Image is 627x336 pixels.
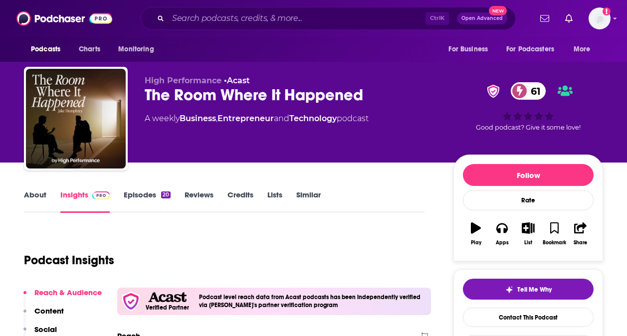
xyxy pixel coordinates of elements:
[489,216,515,252] button: Apps
[146,305,189,311] h5: Verified Partner
[145,113,369,125] div: A weekly podcast
[461,16,503,21] span: Open Advanced
[543,240,566,246] div: Bookmark
[511,82,546,100] a: 61
[441,40,500,59] button: open menu
[515,216,541,252] button: List
[145,76,221,85] span: High Performance
[296,190,321,213] a: Similar
[589,7,611,29] span: Logged in as BrunswickDigital
[227,76,250,85] a: Acast
[476,124,581,131] span: Good podcast? Give it some love!
[506,42,554,56] span: For Podcasters
[199,294,427,309] h4: Podcast level reach data from Acast podcasts has been independently verified via [PERSON_NAME]'s ...
[524,240,532,246] div: List
[60,190,110,213] a: InsightsPodchaser Pro
[16,9,112,28] img: Podchaser - Follow, Share and Rate Podcasts
[168,10,425,26] input: Search podcasts, credits, & more...
[227,190,253,213] a: Credits
[517,286,552,294] span: Tell Me Why
[148,292,186,303] img: Acast
[463,164,594,186] button: Follow
[589,7,611,29] img: User Profile
[567,40,603,59] button: open menu
[224,76,250,85] span: •
[274,114,289,123] span: and
[141,7,516,30] div: Search podcasts, credits, & more...
[267,190,282,213] a: Lists
[216,114,217,123] span: ,
[72,40,106,59] a: Charts
[457,12,507,24] button: Open AdvancedNew
[568,216,594,252] button: Share
[489,6,507,15] span: New
[603,7,611,15] svg: Add a profile image
[34,288,102,297] p: Reach & Audience
[453,76,603,138] div: verified Badge61Good podcast? Give it some love!
[484,85,503,98] img: verified Badge
[463,308,594,327] a: Contact This Podcast
[34,325,57,334] p: Social
[521,82,546,100] span: 61
[23,288,102,306] button: Reach & Audience
[574,240,587,246] div: Share
[574,42,591,56] span: More
[541,216,567,252] button: Bookmark
[24,190,46,213] a: About
[24,253,114,268] h1: Podcast Insights
[121,292,141,311] img: verfied icon
[92,191,110,199] img: Podchaser Pro
[463,279,594,300] button: tell me why sparkleTell Me Why
[111,40,167,59] button: open menu
[289,114,337,123] a: Technology
[448,42,488,56] span: For Business
[34,306,64,316] p: Content
[124,190,171,213] a: Episodes20
[471,240,481,246] div: Play
[589,7,611,29] button: Show profile menu
[185,190,213,213] a: Reviews
[561,10,577,27] a: Show notifications dropdown
[217,114,274,123] a: Entrepreneur
[505,286,513,294] img: tell me why sparkle
[161,191,171,198] div: 20
[536,10,553,27] a: Show notifications dropdown
[496,240,509,246] div: Apps
[425,12,449,25] span: Ctrl K
[463,190,594,210] div: Rate
[31,42,60,56] span: Podcasts
[24,40,73,59] button: open menu
[26,69,126,168] img: The Room Where It Happened
[500,40,569,59] button: open menu
[180,114,216,123] a: Business
[23,306,64,325] button: Content
[463,216,489,252] button: Play
[118,42,154,56] span: Monitoring
[79,42,100,56] span: Charts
